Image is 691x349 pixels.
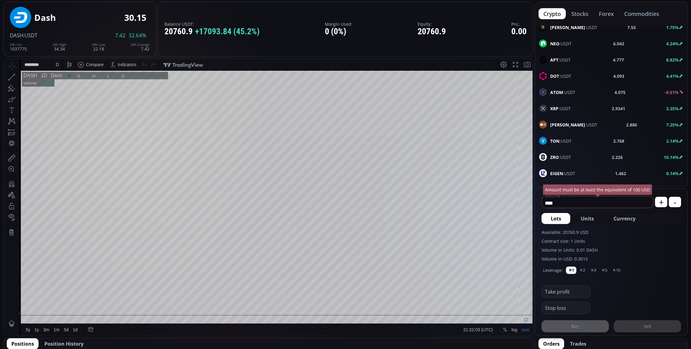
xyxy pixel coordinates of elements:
[613,57,624,63] b: 4.777
[612,105,625,112] b: 2.9341
[10,32,23,39] span: DASH
[542,256,681,262] label: Volume in USD: 0.3015
[104,15,106,20] div: L
[626,122,637,128] b: 2.886
[550,138,559,144] b: TON
[550,154,571,160] span: :USDT
[543,267,563,273] label: Leverage:
[164,22,260,26] label: Balance USDT:
[551,215,561,222] span: Lots
[610,267,623,274] button: ✕10
[664,154,679,160] b: 10.14%
[572,213,603,224] button: Units
[588,267,599,274] button: ✕3
[542,229,681,235] label: Available: 20760.9 USD
[577,267,588,274] button: ✕2
[619,8,664,19] button: commodities
[89,15,92,20] div: H
[82,3,100,8] div: Compare
[82,265,92,277] div: Go to
[599,267,610,274] button: ✕5
[106,15,116,20] div: 22.18
[460,268,489,273] span: 21:22:03 (UTC)
[655,197,667,207] button: +
[550,170,575,177] span: :USDT
[550,41,559,47] b: NEO
[666,73,679,79] b: 4.41%
[666,138,679,144] b: 2.14%
[666,24,679,30] b: 1.75%
[20,14,33,20] div: DASH
[131,43,149,47] div: 24h Change
[40,268,46,273] div: 3m
[550,138,572,144] span: :USDT
[570,340,586,347] span: Trades
[550,57,558,63] b: APT
[114,3,133,8] div: Indicators
[550,89,563,95] b: ATOM
[594,8,619,19] button: forex
[511,22,527,26] label: PnL:
[458,265,491,277] button: 21:22:03 (UTC)
[614,89,625,96] b: 4.075
[69,268,74,273] div: 1d
[550,105,571,112] span: :USDT
[581,215,594,222] span: Units
[614,215,636,222] span: Currency
[23,32,37,39] span: :USDT
[20,22,33,27] div: Volume
[511,27,527,36] div: 0.00
[666,41,679,47] b: 4.24%
[14,251,17,259] div: Hide Drawings Toolbar
[22,268,27,273] div: 5y
[73,15,77,20] div: O
[43,14,58,20] div: Dash
[60,268,65,273] div: 5d
[497,265,506,277] div: Toggle Percentage
[542,247,681,253] label: Volume in Units: 0.01 DASH
[508,268,514,273] div: log
[550,89,575,96] span: :USDT
[550,73,571,79] span: :USDT
[666,57,679,63] b: 8.82%
[666,122,679,128] b: 7.25%
[418,22,446,26] label: Equity:
[6,82,10,88] div: 
[604,213,645,224] button: Currency
[550,57,571,63] span: :USDT
[121,15,131,20] div: 30.13
[44,340,84,347] span: Position History
[92,43,105,47] div: 24h Low
[665,89,679,95] b: -0.51%
[52,43,66,51] div: 34.34
[550,106,558,111] b: XRP
[506,265,516,277] div: Toggle Log Scale
[325,27,352,36] div: 0 (0%)
[550,24,585,30] b: [PERSON_NAME]
[614,138,625,144] b: 2.768
[115,33,126,38] span: 7.42
[195,27,260,36] span: +17093.84 (45.2%)
[11,340,34,347] span: Positions
[612,154,623,160] b: 2.226
[31,268,36,273] div: 1y
[77,15,87,20] div: 22.41
[50,268,56,273] div: 1m
[131,43,149,51] div: 7.42
[52,43,66,47] div: 24h High
[550,122,597,128] span: :USDT
[129,33,146,38] span: 32.64%
[542,238,681,244] label: Contract size: 1 Units
[543,340,560,347] span: Orders
[118,15,121,20] div: C
[164,27,260,36] div: 20760.9
[10,43,27,47] div: 24h Vol.
[542,213,570,224] button: Lots
[666,106,679,111] b: 2.35%
[550,154,559,160] b: ZRO
[666,171,679,176] b: 0.14%
[543,184,652,195] div: Amount must be at least the equivalent of 100 USD
[550,73,559,79] b: DOT
[63,14,69,20] div: Market open
[550,171,563,176] b: EIGEN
